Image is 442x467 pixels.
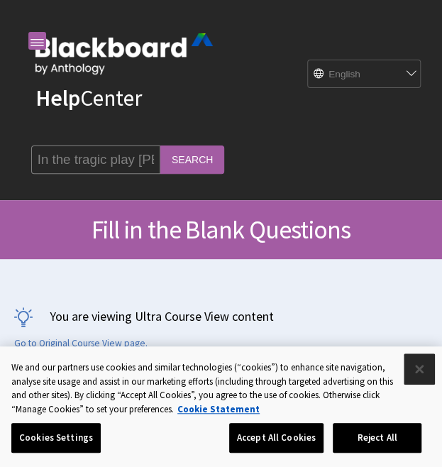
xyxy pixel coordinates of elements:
button: Cookies Settings [11,423,101,453]
button: Accept All Cookies [229,423,324,453]
a: Go to Original Course View page. [14,337,148,350]
p: You are viewing Ultra Course View content [14,307,428,325]
img: Blackboard by Anthology [35,33,213,75]
input: Search [160,145,224,173]
strong: Help [35,84,80,112]
a: More information about your privacy, opens in a new tab [177,403,260,415]
a: HelpCenter [35,84,142,112]
button: Close [404,353,435,385]
span: Fill in the Blank Questions [92,214,350,246]
select: Site Language Selector [308,60,407,89]
div: We and our partners use cookies and similar technologies (“cookies”) to enhance site navigation, ... [11,361,409,416]
button: Reject All [333,423,421,453]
